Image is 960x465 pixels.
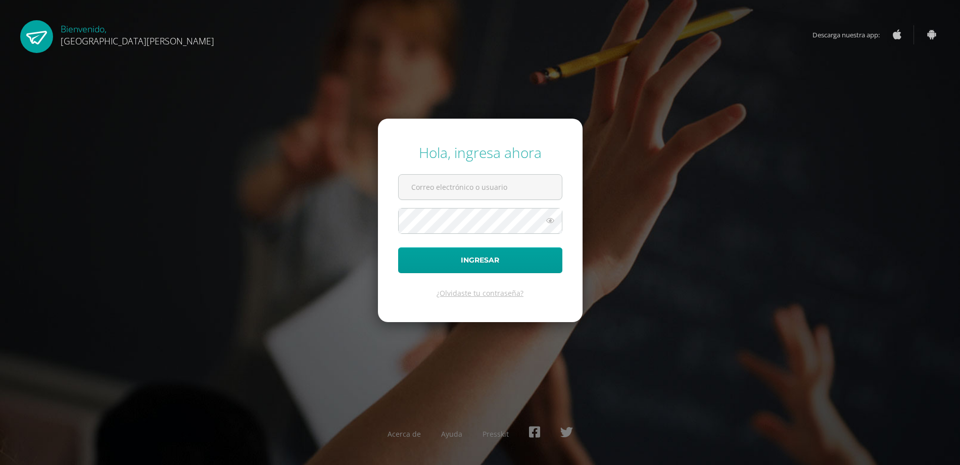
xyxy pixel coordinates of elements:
div: Bienvenido, [61,20,214,47]
a: Ayuda [441,429,462,439]
a: Presskit [483,429,509,439]
span: Descarga nuestra app: [812,25,890,44]
a: ¿Olvidaste tu contraseña? [437,288,523,298]
input: Correo electrónico o usuario [399,175,562,199]
button: Ingresar [398,247,562,273]
div: Hola, ingresa ahora [398,143,562,162]
a: Acerca de [388,429,421,439]
span: [GEOGRAPHIC_DATA][PERSON_NAME] [61,35,214,47]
